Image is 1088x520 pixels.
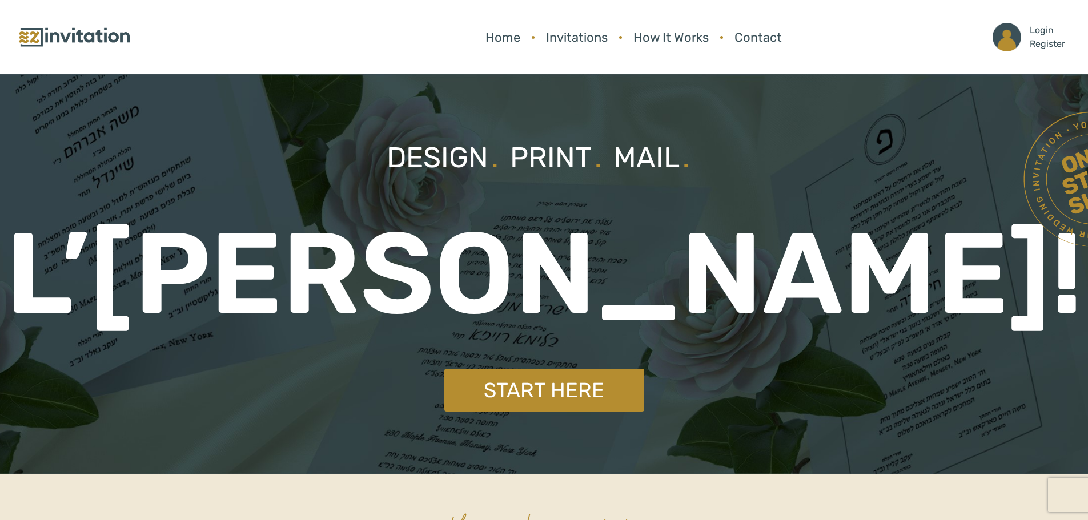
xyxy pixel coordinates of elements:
span: . [491,140,499,175]
span: . [682,140,690,175]
span: . [595,140,602,175]
p: Login Register [1030,23,1065,51]
a: LoginRegister [987,17,1071,57]
a: Contact [729,22,788,53]
a: Start Here [444,369,644,412]
img: logo.png [17,25,131,50]
p: L’[PERSON_NAME]! [6,188,1083,360]
img: ico_account.png [993,23,1021,51]
a: How It Works [628,22,714,53]
a: Invitations [540,22,613,53]
a: Home [480,22,526,53]
p: Design Print Mail [387,136,701,179]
